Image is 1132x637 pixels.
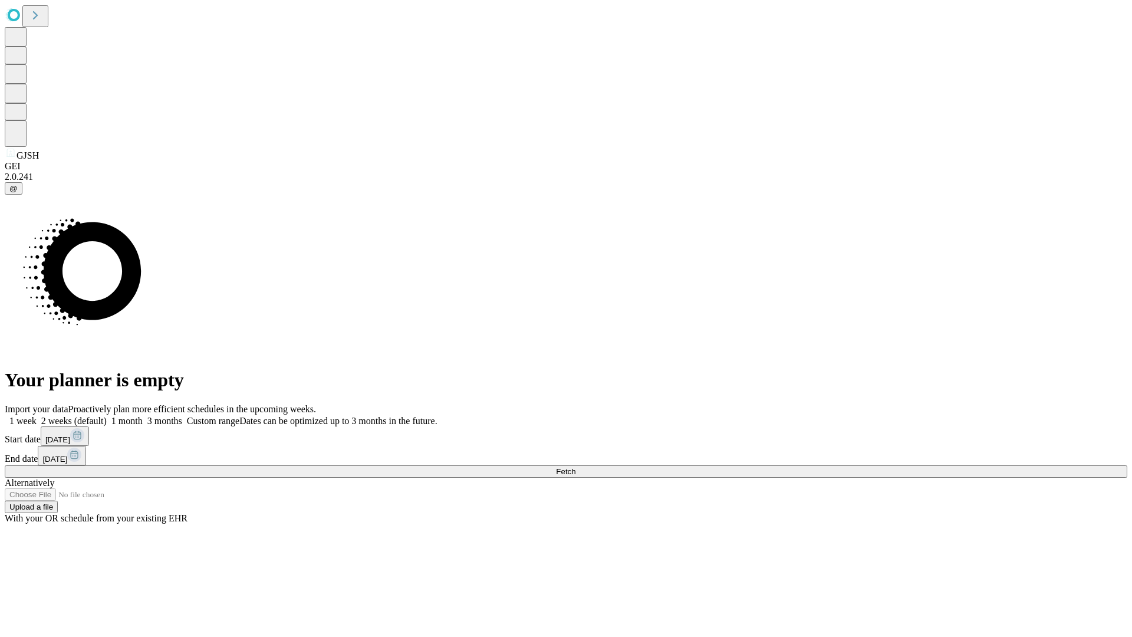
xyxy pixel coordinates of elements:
span: Custom range [187,416,239,426]
span: 3 months [147,416,182,426]
button: Fetch [5,465,1127,478]
div: End date [5,446,1127,465]
span: Dates can be optimized up to 3 months in the future. [239,416,437,426]
div: 2.0.241 [5,172,1127,182]
span: Proactively plan more efficient schedules in the upcoming weeks. [68,404,316,414]
button: [DATE] [38,446,86,465]
span: GJSH [17,150,39,160]
h1: Your planner is empty [5,369,1127,391]
button: Upload a file [5,501,58,513]
div: Start date [5,426,1127,446]
span: 2 weeks (default) [41,416,107,426]
span: 1 month [111,416,143,426]
button: [DATE] [41,426,89,446]
button: @ [5,182,22,195]
span: Alternatively [5,478,54,488]
span: Import your data [5,404,68,414]
span: @ [9,184,18,193]
span: [DATE] [42,455,67,464]
span: Fetch [556,467,575,476]
span: 1 week [9,416,37,426]
span: With your OR schedule from your existing EHR [5,513,187,523]
div: GEI [5,161,1127,172]
span: [DATE] [45,435,70,444]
